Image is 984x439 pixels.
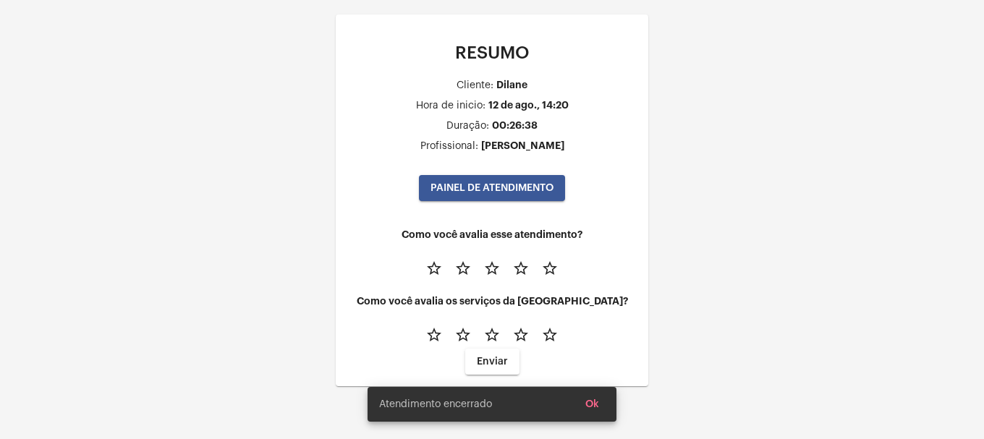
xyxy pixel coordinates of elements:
[430,183,553,193] span: PAINEL DE ATENDIMENTO
[446,121,489,132] div: Duração:
[481,140,564,151] div: [PERSON_NAME]
[585,399,599,409] span: Ok
[425,260,443,277] mat-icon: star_border
[512,260,530,277] mat-icon: star_border
[347,296,637,307] h4: Como você avalia os serviços da [GEOGRAPHIC_DATA]?
[454,326,472,344] mat-icon: star_border
[477,357,508,367] span: Enviar
[541,326,559,344] mat-icon: star_border
[419,175,565,201] button: PAINEL DE ATENDIMENTO
[492,120,538,131] div: 00:26:38
[483,260,501,277] mat-icon: star_border
[379,397,492,412] span: Atendimento encerrado
[425,326,443,344] mat-icon: star_border
[420,141,478,152] div: Profissional:
[488,100,569,111] div: 12 de ago., 14:20
[465,349,519,375] button: Enviar
[496,80,527,90] div: Dilane
[541,260,559,277] mat-icon: star_border
[454,260,472,277] mat-icon: star_border
[457,80,493,91] div: Cliente:
[512,326,530,344] mat-icon: star_border
[416,101,485,111] div: Hora de inicio:
[483,326,501,344] mat-icon: star_border
[347,229,637,240] h4: Como você avalia esse atendimento?
[347,43,637,62] p: RESUMO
